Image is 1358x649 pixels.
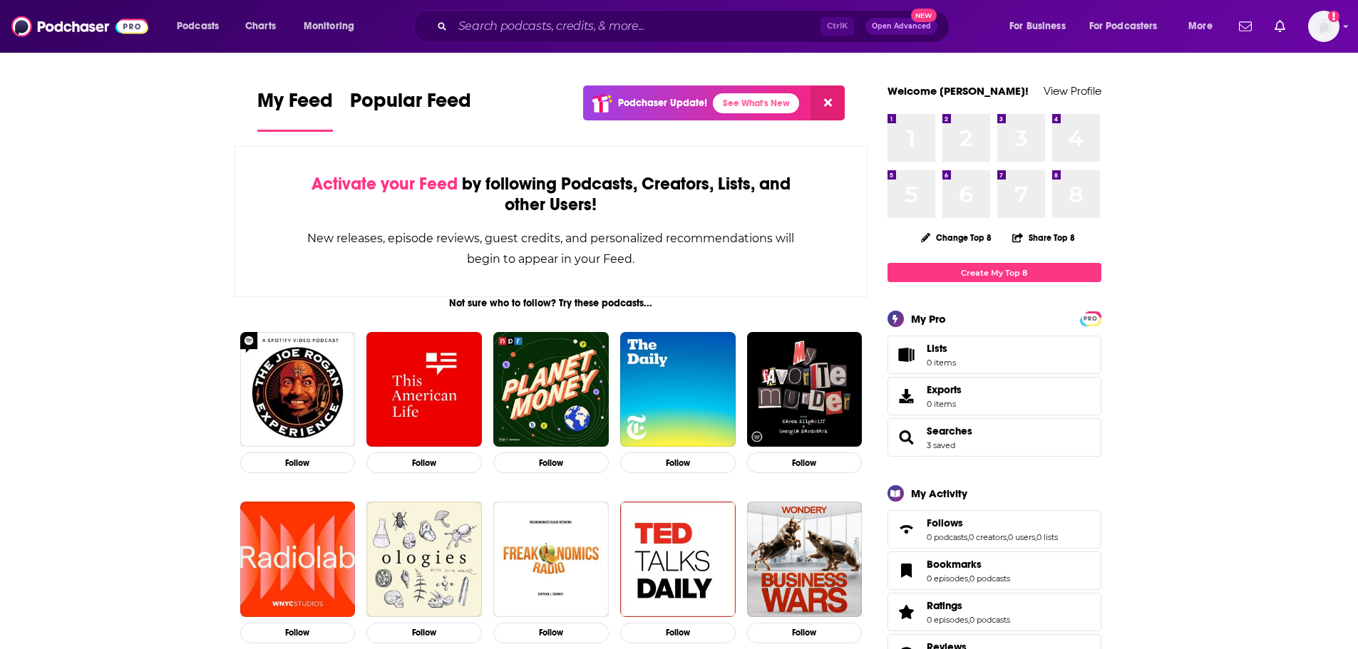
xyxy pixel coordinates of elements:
[927,342,947,355] span: Lists
[312,173,458,194] span: Activate your Feed
[1044,84,1101,98] a: View Profile
[747,502,863,617] img: Business Wars
[888,263,1101,282] a: Create My Top 8
[967,532,969,542] span: ,
[927,558,1010,571] a: Bookmarks
[1308,11,1339,42] img: User Profile
[911,9,937,22] span: New
[927,342,956,355] span: Lists
[893,561,921,581] a: Bookmarks
[747,452,863,473] button: Follow
[366,332,482,447] img: This American Life
[927,599,962,612] span: Ratings
[912,229,1001,246] button: Change Top 8
[888,593,1101,631] span: Ratings
[927,440,955,450] a: 3 saved
[969,573,1010,583] a: 0 podcasts
[493,623,609,643] button: Follow
[927,532,967,542] a: 0 podcasts
[872,23,931,30] span: Open Advanced
[888,551,1101,590] span: Bookmarks
[1035,532,1036,542] span: ,
[999,15,1084,38] button: open menu
[968,573,969,583] span: ,
[888,336,1101,374] a: Lists
[453,15,821,38] input: Search podcasts, credits, & more...
[1308,11,1339,42] button: Show profile menu
[893,386,921,406] span: Exports
[969,532,1007,542] a: 0 creators
[240,502,356,617] a: Radiolab
[888,418,1101,457] span: Searches
[167,15,237,38] button: open menu
[927,425,972,437] a: Searches
[1308,11,1339,42] span: Logged in as alisoncerri
[927,383,962,396] span: Exports
[366,502,482,617] img: Ologies with Alie Ward
[240,332,356,447] a: The Joe Rogan Experience
[366,452,482,473] button: Follow
[1328,11,1339,22] svg: Add a profile image
[927,615,968,625] a: 0 episodes
[1007,532,1008,542] span: ,
[927,516,1058,529] a: Follows
[493,502,609,617] img: Freakonomics Radio
[257,88,333,121] span: My Feed
[177,16,219,36] span: Podcasts
[304,16,354,36] span: Monitoring
[1089,16,1158,36] span: For Podcasters
[893,519,921,539] a: Follows
[927,599,1010,612] a: Ratings
[620,332,736,447] img: The Daily
[350,88,471,121] span: Popular Feed
[307,228,796,269] div: New releases, episode reviews, guest credits, and personalized recommendations will begin to appe...
[620,452,736,473] button: Follow
[236,15,284,38] a: Charts
[620,623,736,643] button: Follow
[911,487,967,500] div: My Activity
[911,312,946,326] div: My Pro
[493,332,609,447] img: Planet Money
[1233,14,1257,38] a: Show notifications dropdown
[713,93,799,113] a: See What's New
[1036,532,1058,542] a: 0 lists
[235,297,868,309] div: Not sure who to follow? Try these podcasts...
[747,332,863,447] img: My Favorite Murder with Karen Kilgariff and Georgia Hardstark
[888,510,1101,549] span: Follows
[11,13,148,40] img: Podchaser - Follow, Share and Rate Podcasts
[927,399,962,409] span: 0 items
[927,573,968,583] a: 0 episodes
[294,15,373,38] button: open menu
[747,623,863,643] button: Follow
[1008,532,1035,542] a: 0 users
[1009,16,1066,36] span: For Business
[893,602,921,622] a: Ratings
[1012,224,1076,251] button: Share Top 8
[888,84,1029,98] a: Welcome [PERSON_NAME]!
[969,615,1010,625] a: 0 podcasts
[350,88,471,132] a: Popular Feed
[240,452,356,473] button: Follow
[1080,15,1178,38] button: open menu
[968,615,969,625] span: ,
[927,358,956,368] span: 0 items
[821,17,854,36] span: Ctrl K
[620,502,736,617] img: TED Talks Daily
[893,427,921,447] a: Searches
[245,16,276,36] span: Charts
[257,88,333,132] a: My Feed
[1269,14,1291,38] a: Show notifications dropdown
[493,452,609,473] button: Follow
[927,516,963,529] span: Follows
[307,174,796,215] div: by following Podcasts, Creators, Lists, and other Users!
